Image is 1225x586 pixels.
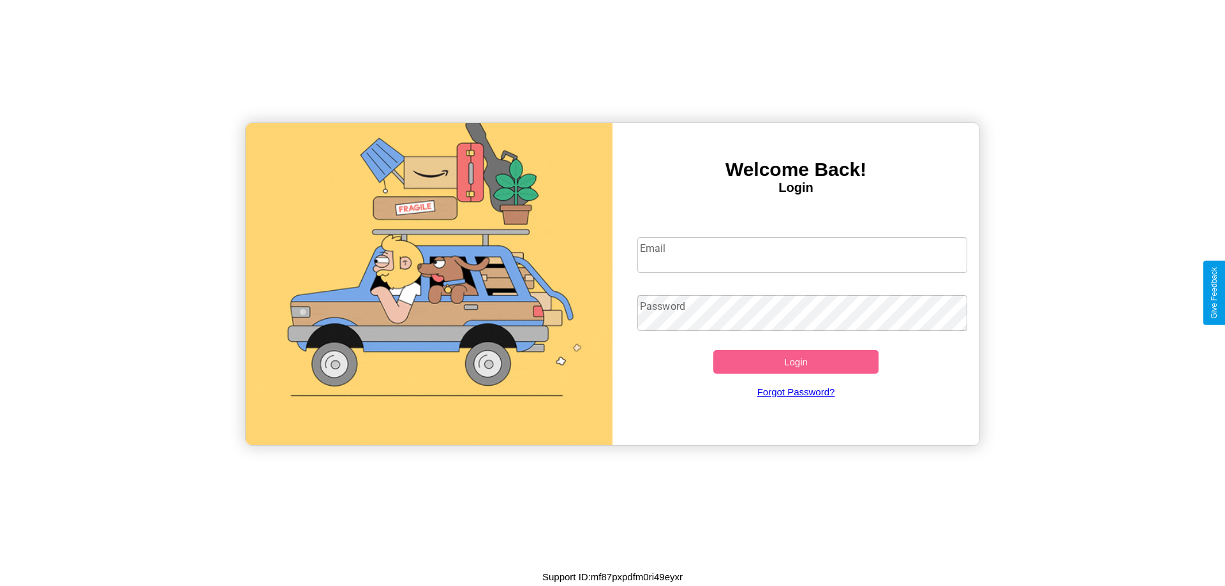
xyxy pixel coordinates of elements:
[713,350,879,374] button: Login
[612,180,979,195] h4: Login
[246,123,612,445] img: gif
[542,568,683,585] p: Support ID: mf87pxpdfm0ri49eyxr
[612,159,979,180] h3: Welcome Back!
[1210,267,1219,319] div: Give Feedback
[631,374,961,410] a: Forgot Password?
